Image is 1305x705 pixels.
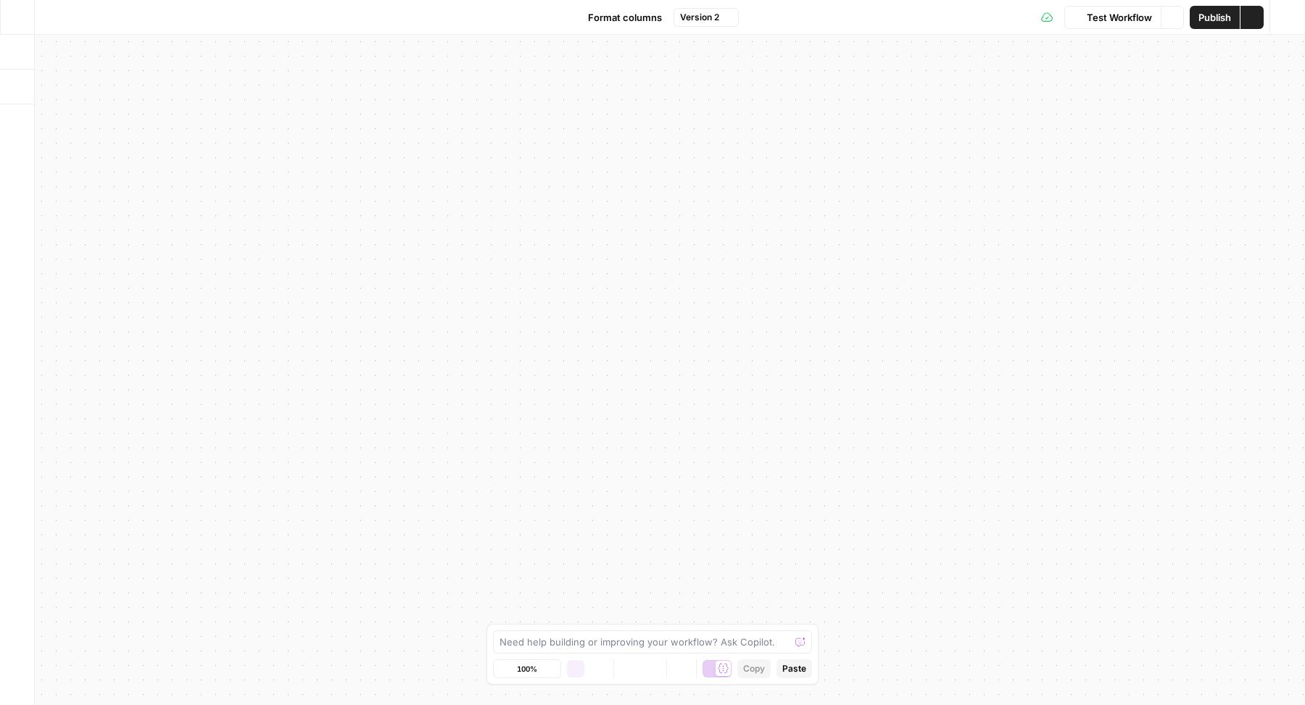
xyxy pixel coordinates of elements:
span: Test Workflow [1087,10,1152,25]
button: Test Workflow [1064,6,1161,29]
span: 100% [517,663,537,675]
span: Copy [743,662,765,675]
button: Copy [737,659,771,678]
span: Publish [1198,10,1231,25]
button: Paste [776,659,812,678]
span: Paste [782,662,806,675]
span: Version 2 [680,11,719,24]
button: Version 2 [674,8,739,27]
button: Publish [1190,6,1240,29]
span: Format columns [588,10,662,25]
button: Format columns [566,6,671,29]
